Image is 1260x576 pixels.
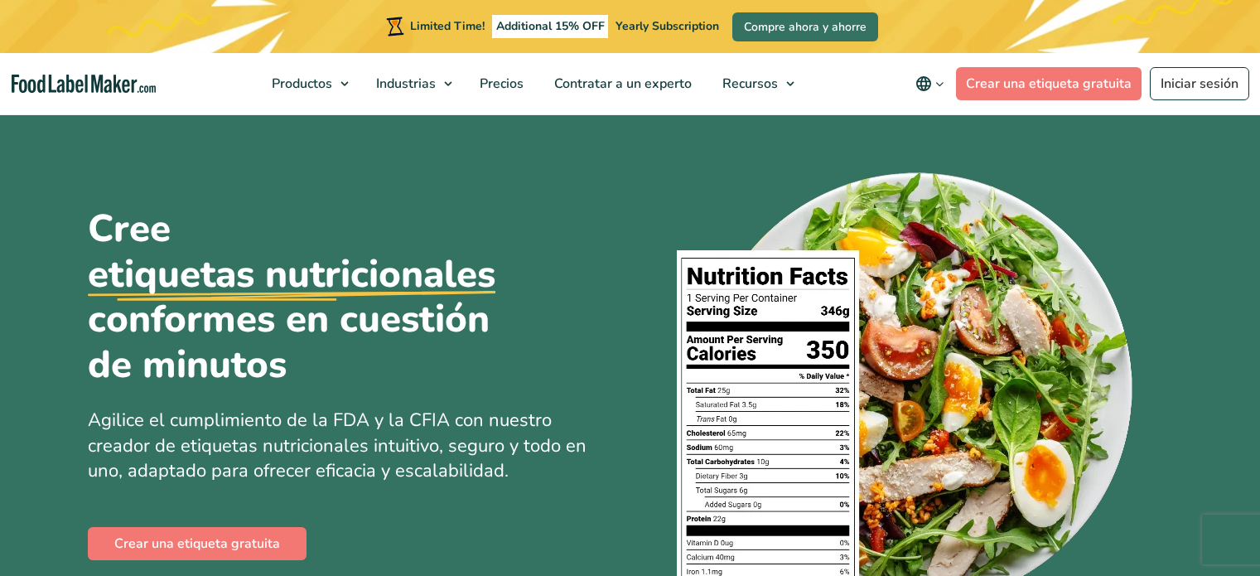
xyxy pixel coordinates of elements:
[267,75,334,93] span: Productos
[88,252,495,298] u: etiquetas nutricionales
[717,75,780,93] span: Recursos
[88,408,587,484] span: Agilice el cumplimiento de la FDA y la CFIA con nuestro creador de etiquetas nutricionales intuit...
[465,53,535,114] a: Precios
[956,67,1142,100] a: Crear una etiqueta gratuita
[88,527,307,560] a: Crear una etiqueta gratuita
[257,53,357,114] a: Productos
[1150,67,1249,100] a: Iniciar sesión
[549,75,693,93] span: Contratar a un experto
[616,18,719,34] span: Yearly Subscription
[732,12,878,41] a: Compre ahora y ahorre
[371,75,437,93] span: Industrias
[410,18,485,34] span: Limited Time!
[88,206,535,388] h1: Cree conformes en cuestión de minutos
[539,53,703,114] a: Contratar a un experto
[492,15,609,38] span: Additional 15% OFF
[707,53,803,114] a: Recursos
[475,75,525,93] span: Precios
[361,53,461,114] a: Industrias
